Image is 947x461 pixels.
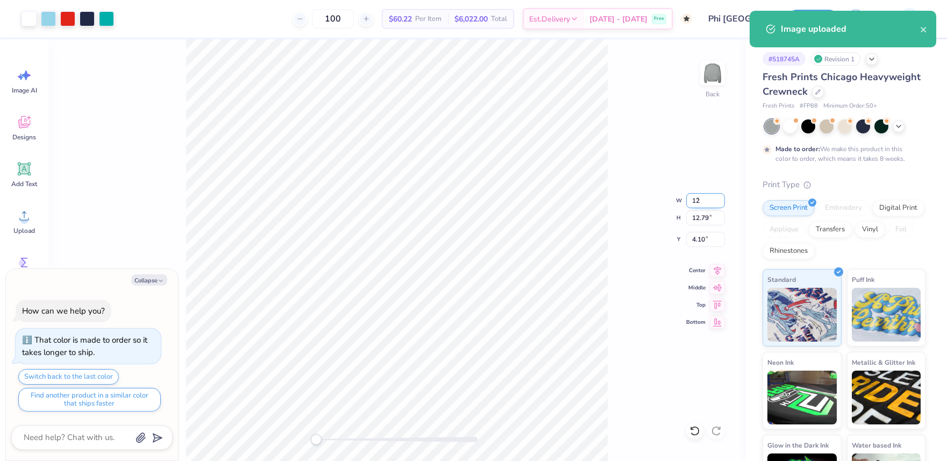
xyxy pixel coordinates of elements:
[491,13,507,25] span: Total
[18,388,161,412] button: Find another product in a similar color that ships faster
[852,439,901,451] span: Water based Ink
[12,133,36,141] span: Designs
[12,86,37,95] span: Image AI
[763,200,815,216] div: Screen Print
[654,15,664,23] span: Free
[686,318,706,327] span: Bottom
[855,222,885,238] div: Vinyl
[872,200,924,216] div: Digital Print
[767,439,829,451] span: Glow in the Dark Ink
[920,23,928,36] button: close
[763,70,921,98] span: Fresh Prints Chicago Heavyweight Crewneck
[763,102,794,111] span: Fresh Prints
[767,371,837,424] img: Neon Ink
[852,274,874,285] span: Puff Ink
[888,222,914,238] div: Foil
[700,8,779,30] input: Untitled Design
[415,13,442,25] span: Per Item
[312,9,354,29] input: – –
[763,52,806,66] div: # 518745A
[818,200,869,216] div: Embroidery
[775,145,820,153] strong: Made to order:
[686,266,706,275] span: Center
[389,13,412,25] span: $60.22
[811,52,860,66] div: Revision 1
[589,13,647,25] span: [DATE] - [DATE]
[775,144,908,164] div: We make this product in this color to order, which means it takes 8 weeks.
[852,357,915,368] span: Metallic & Glitter Ink
[852,288,921,342] img: Puff Ink
[879,8,925,30] a: MN
[311,434,322,445] div: Accessibility label
[131,274,167,286] button: Collapse
[22,306,105,316] div: How can we help you?
[18,369,119,385] button: Switch back to the last color
[13,226,35,235] span: Upload
[454,13,488,25] span: $6,022.00
[767,274,796,285] span: Standard
[767,288,837,342] img: Standard
[781,23,920,36] div: Image uploaded
[763,179,925,191] div: Print Type
[800,102,818,111] span: # FP88
[852,371,921,424] img: Metallic & Glitter Ink
[22,335,147,358] div: That color is made to order so it takes longer to ship.
[11,180,37,188] span: Add Text
[763,243,815,259] div: Rhinestones
[686,301,706,309] span: Top
[702,62,723,84] img: Back
[529,13,570,25] span: Est. Delivery
[809,222,852,238] div: Transfers
[899,8,921,30] img: Mark Navarro
[706,89,720,99] div: Back
[763,222,806,238] div: Applique
[686,283,706,292] span: Middle
[823,102,877,111] span: Minimum Order: 50 +
[767,357,794,368] span: Neon Ink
